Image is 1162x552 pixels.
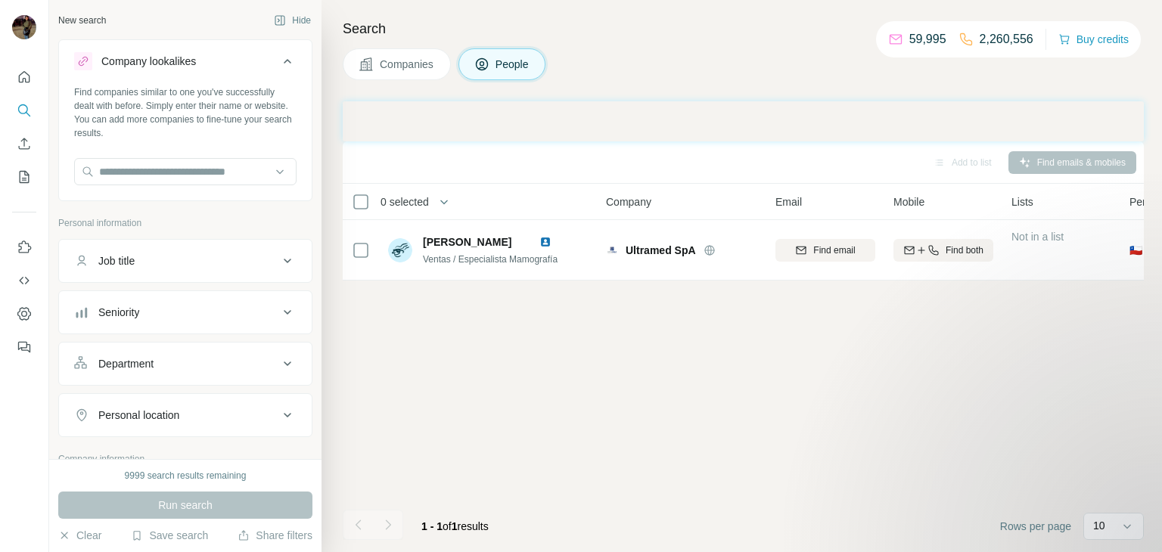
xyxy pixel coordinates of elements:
img: Logo of Ultramed SpA [606,244,618,256]
button: Quick start [12,64,36,91]
button: Clear [58,528,101,543]
button: Buy credits [1058,29,1129,50]
button: Search [12,97,36,124]
button: Seniority [59,294,312,330]
div: 9999 search results remaining [125,469,247,482]
span: Ventas / Especialista Mamografía [423,254,558,265]
iframe: Intercom live chat [1111,501,1147,537]
button: Find both [893,239,993,262]
span: Find email [813,243,855,257]
span: Email [775,194,802,209]
div: Company lookalikes [101,54,196,69]
span: 🇨🇱 [1129,243,1142,258]
button: Company lookalikes [59,43,312,85]
span: Lists [1011,194,1033,209]
p: 2,260,556 [980,30,1033,48]
img: Avatar [12,15,36,39]
span: 0 selected [381,194,429,209]
iframe: Banner [343,101,1144,141]
button: Use Surfe API [12,267,36,294]
button: Enrich CSV [12,130,36,157]
span: 1 - 1 [421,520,443,532]
span: Find both [946,243,983,257]
span: People [496,57,530,72]
span: Ultramed SpA [626,243,696,258]
img: LinkedIn logo [539,236,551,248]
button: Personal location [59,397,312,433]
p: Company information [58,452,312,466]
p: 59,995 [909,30,946,48]
div: New search [58,14,106,27]
span: Mobile [893,194,924,209]
button: Save search [131,528,208,543]
span: Company [606,194,651,209]
button: Dashboard [12,300,36,327]
span: Not in a list [1011,231,1064,243]
button: Find email [775,239,875,262]
span: 1 [452,520,458,532]
span: results [421,520,489,532]
div: Seniority [98,305,139,320]
button: Job title [59,243,312,279]
p: Personal information [58,216,312,230]
div: Personal location [98,408,179,423]
span: Companies [380,57,435,72]
button: Hide [263,9,322,32]
div: Job title [98,253,135,268]
button: Share filters [238,528,312,543]
img: Avatar [388,238,412,262]
button: Use Surfe on LinkedIn [12,234,36,261]
button: My lists [12,163,36,191]
button: Feedback [12,333,36,361]
div: Find companies similar to one you've successfully dealt with before. Simply enter their name or w... [74,85,297,140]
h4: Search [343,18,1144,39]
span: [PERSON_NAME] [423,236,511,248]
button: Department [59,346,312,382]
span: of [443,520,452,532]
div: Department [98,356,154,371]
